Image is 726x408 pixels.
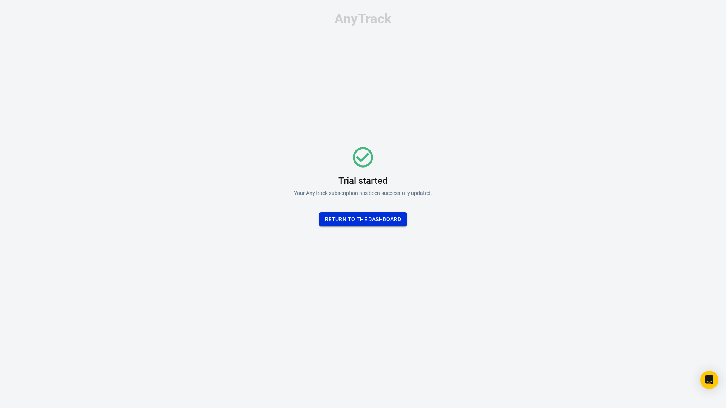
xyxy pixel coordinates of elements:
p: Your AnyTrack subscription has been successfully updated. [294,189,432,197]
div: AnyTrack [249,12,477,25]
button: Return To the dashboard [319,212,407,226]
div: Open Intercom Messenger [700,371,718,389]
h3: Trial started [338,176,387,186]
